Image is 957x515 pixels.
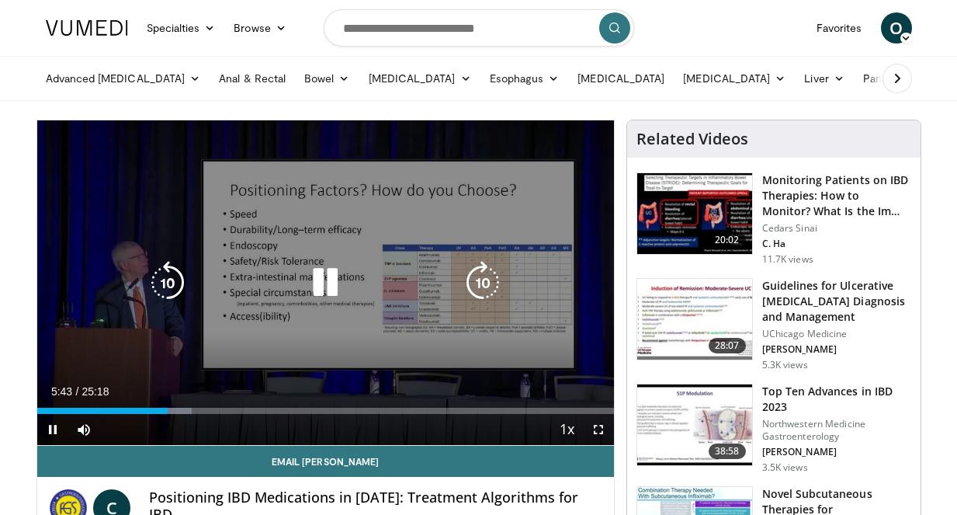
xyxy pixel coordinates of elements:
a: Specialties [137,12,225,43]
button: Fullscreen [583,414,614,445]
img: 5d508c2b-9173-4279-adad-7510b8cd6d9a.150x105_q85_crop-smart_upscale.jpg [637,279,752,360]
h3: Top Ten Advances in IBD 2023 [762,384,911,415]
h4: Related Videos [636,130,748,148]
p: 3.5K views [762,461,808,474]
a: 28:07 Guidelines for Ulcerative [MEDICAL_DATA] Diagnosis and Management UChicago Medicine [PERSON... [636,278,911,371]
button: Playback Rate [552,414,583,445]
a: [MEDICAL_DATA] [568,63,674,94]
span: / [76,385,79,398]
img: 609225da-72ea-422a-b68c-0f05c1f2df47.150x105_q85_crop-smart_upscale.jpg [637,173,752,254]
img: 2f51e707-cd8d-4a31-8e3f-f47d06a7faca.150x105_q85_crop-smart_upscale.jpg [637,385,752,465]
span: 28:07 [709,338,746,353]
p: UChicago Medicine [762,328,911,340]
button: Mute [68,414,99,445]
a: Liver [795,63,853,94]
p: Cedars Sinai [762,222,911,235]
button: Pause [37,414,68,445]
span: 20:02 [709,232,746,248]
a: O [881,12,912,43]
p: [PERSON_NAME] [762,446,911,458]
a: [MEDICAL_DATA] [674,63,795,94]
h3: Guidelines for Ulcerative [MEDICAL_DATA] Diagnosis and Management [762,278,911,325]
a: Browse [224,12,296,43]
a: Favorites [807,12,872,43]
a: Esophagus [480,63,569,94]
a: 38:58 Top Ten Advances in IBD 2023 Northwestern Medicine Gastroenterology [PERSON_NAME] 3.5K views [636,384,911,474]
p: Northwestern Medicine Gastroenterology [762,418,911,443]
a: [MEDICAL_DATA] [359,63,480,94]
a: Advanced [MEDICAL_DATA] [36,63,210,94]
span: 38:58 [709,444,746,459]
p: 5.3K views [762,359,808,371]
a: Anal & Rectal [210,63,295,94]
input: Search topics, interventions [324,9,634,47]
p: 11.7K views [762,253,813,266]
a: 20:02 Monitoring Patients on IBD Therapies: How to Monitor? What Is the Im… Cedars Sinai C. Ha 11... [636,172,911,266]
div: Progress Bar [37,408,614,414]
p: [PERSON_NAME] [762,343,911,356]
img: VuMedi Logo [46,20,128,36]
video-js: Video Player [37,120,614,446]
span: 25:18 [81,385,109,398]
p: C. Ha [762,238,911,250]
h3: Monitoring Patients on IBD Therapies: How to Monitor? What Is the Im… [762,172,911,219]
a: Bowel [295,63,359,94]
span: 5:43 [51,385,72,398]
a: Email [PERSON_NAME] [37,446,614,477]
